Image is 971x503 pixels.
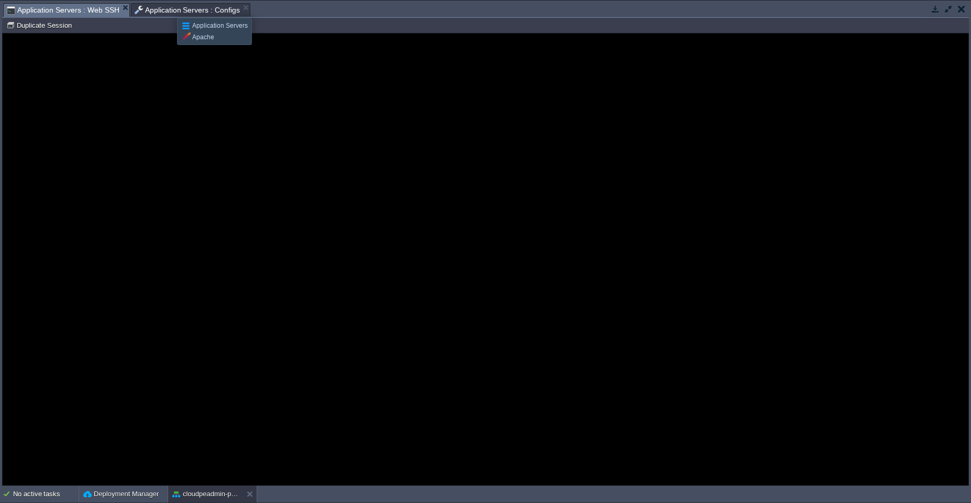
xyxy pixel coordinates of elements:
[6,20,75,30] button: Duplicate Session
[135,4,240,16] span: Application Servers : Configs
[7,4,119,17] span: Application Servers : Web SSH
[366,192,600,212] h1: Error
[13,486,79,502] div: No active tasks
[83,489,159,499] button: Deployment Manager
[172,489,238,499] button: cloudpeadmin-production
[180,20,249,31] div: Application Servers
[180,31,249,43] div: Apache
[366,220,600,252] p: An error has occurred and this action cannot be completed. If the problem persists, please notify...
